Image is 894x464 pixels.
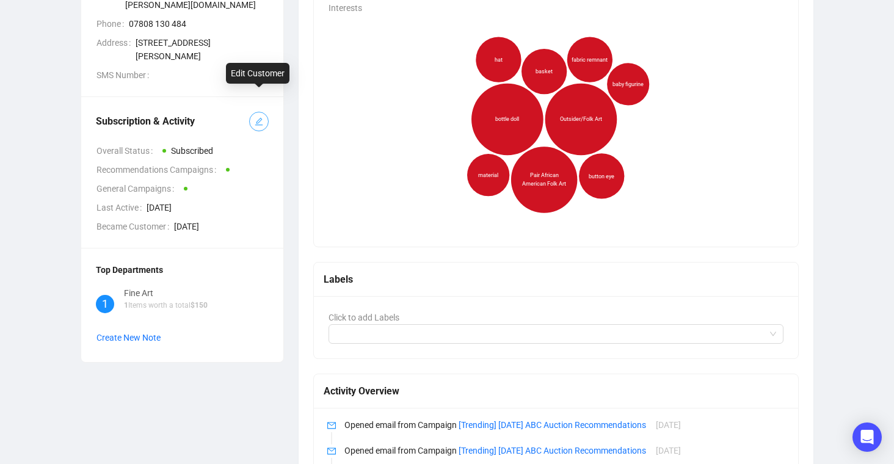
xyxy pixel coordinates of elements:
span: button eye [589,172,614,180]
p: Opened email from Campaign [344,444,783,457]
span: $ 150 [191,301,208,310]
span: Outsider/Folk Art [560,115,602,124]
span: Last Active [96,201,147,214]
button: Create New Note [96,328,161,347]
span: [DATE] [656,420,681,430]
div: Subscription & Activity [96,114,249,129]
span: [DATE] [174,220,269,233]
div: Fine Art [124,286,208,300]
span: General Campaigns [96,182,179,195]
div: Activity Overview [324,383,788,399]
span: Click to add Labels [329,313,399,322]
div: Top Departments [96,263,269,277]
span: Became Customer [96,220,174,233]
span: Phone [96,17,129,31]
span: Interests [329,3,362,13]
span: SMS Number [96,68,154,82]
span: hat [495,56,503,64]
span: Subscribed [171,146,213,156]
span: 1 [102,295,108,313]
span: 07808 130 484 [129,17,269,31]
p: Items worth a total [124,300,208,311]
span: bottle doll [495,115,519,124]
div: Open Intercom Messenger [852,422,882,452]
span: [DATE] [656,446,681,455]
span: 1 [124,301,128,310]
p: Opened email from Campaign [344,418,783,432]
span: Pair African American Folk Art [518,172,571,189]
a: [Trending] [DATE] ABC Auction Recommendations [459,420,646,430]
span: fabric remnant [572,56,608,64]
span: Create New Note [96,333,161,343]
div: Labels [324,272,788,287]
span: [DATE] [147,201,269,214]
span: Address [96,36,136,63]
span: material [478,171,498,179]
span: mail [327,447,336,455]
span: Overall Status [96,144,158,158]
a: [Trending] [DATE] ABC Auction Recommendations [459,446,646,455]
span: Recommendations Campaigns [96,163,221,176]
span: edit [255,117,263,126]
span: basket [536,67,553,76]
span: mail [327,421,336,430]
div: Edit Customer [226,63,289,84]
span: baby figurine [612,80,644,89]
span: [STREET_ADDRESS][PERSON_NAME] [136,36,269,63]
